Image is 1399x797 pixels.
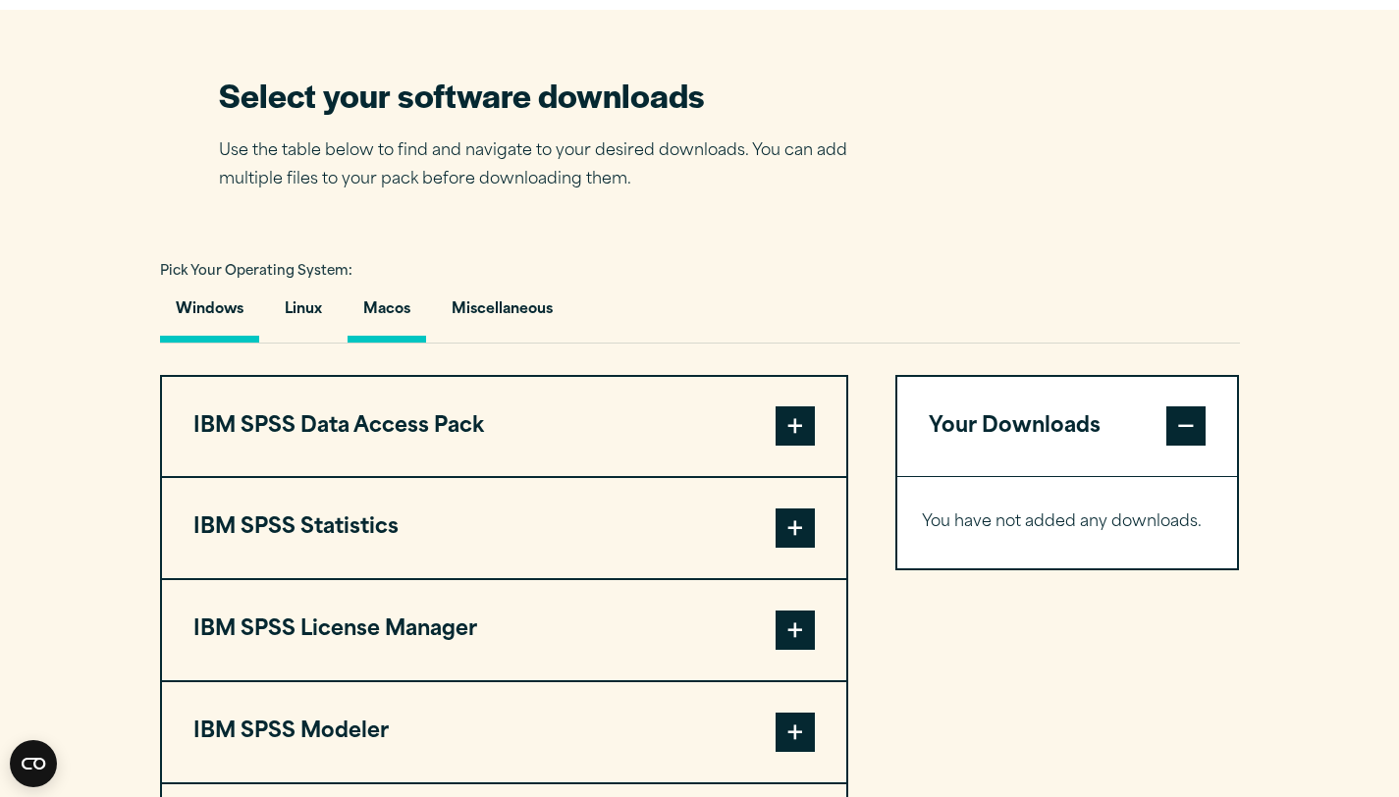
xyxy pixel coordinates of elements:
button: Macos [348,287,426,343]
p: Use the table below to find and navigate to your desired downloads. You can add multiple files to... [219,137,877,194]
button: Open CMP widget [10,740,57,787]
button: IBM SPSS License Manager [162,580,846,680]
button: Windows [160,287,259,343]
button: IBM SPSS Data Access Pack [162,377,846,477]
button: Your Downloads [897,377,1238,477]
div: Your Downloads [897,476,1238,568]
button: Miscellaneous [436,287,568,343]
span: Pick Your Operating System: [160,265,352,278]
button: IBM SPSS Statistics [162,478,846,578]
h2: Select your software downloads [219,73,877,117]
button: IBM SPSS Modeler [162,682,846,782]
button: Linux [269,287,338,343]
p: You have not added any downloads. [922,508,1213,537]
